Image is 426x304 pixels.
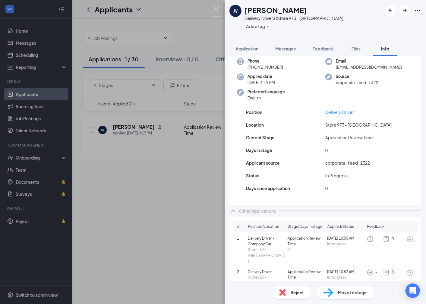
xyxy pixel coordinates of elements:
[405,283,420,298] div: Open Intercom Messenger
[406,269,414,277] svg: ArrowCircle
[245,23,271,29] button: PlusAdd a tag
[401,7,409,14] svg: ArrowRight
[248,269,285,275] span: Delivery Driver
[233,8,238,14] div: JV
[248,275,285,286] span: Store 620 - Churchland
[291,289,304,296] span: Reject
[336,79,378,86] span: corporate_feed_1322
[325,147,328,154] span: 0
[288,236,325,247] span: Application Review Time
[248,89,285,95] span: Preferred language
[288,224,322,230] span: Stage/Days in stage
[266,24,270,28] svg: Plus
[325,121,392,128] span: Store 973 - [GEOGRAPHIC_DATA]
[246,134,275,141] span: Current Stage
[406,236,414,243] svg: ArrowCircle
[248,73,275,79] span: Applied date
[248,224,279,230] span: Position/Location
[325,160,370,166] span: corporate_feed_1322
[325,185,328,192] span: 0
[237,236,248,241] span: 1
[392,270,394,275] span: 0
[275,46,296,51] span: Messages
[367,224,385,230] span: Feedback
[325,109,354,115] a: Delivery Driver
[245,5,307,15] h1: [PERSON_NAME]
[245,15,343,21] div: Delivery Driver at Store 973 - [GEOGRAPHIC_DATA]
[327,224,354,230] span: Applied/Status
[325,134,373,141] span: Application Review Time
[248,58,283,64] span: Phone
[325,172,348,179] span: In Progress
[288,247,325,253] span: 0
[375,236,377,242] span: -
[248,247,285,264] span: Store 1532 - [GEOGRAPHIC_DATA]
[338,289,367,296] span: Move to stage
[246,147,272,154] span: Days in stage
[246,121,264,128] span: Location
[414,7,421,14] svg: Ellipses
[235,46,258,51] span: Application
[246,185,290,192] span: Days since application
[246,109,262,115] span: Position
[248,64,283,70] span: [PHONE_NUMBER]
[237,269,248,275] span: 2
[237,224,248,230] span: #
[248,95,285,101] span: English
[381,46,389,51] span: Info
[336,64,402,70] span: [EMAIL_ADDRESS][DOMAIN_NAME]
[288,280,325,286] span: 0
[246,160,280,166] span: Applicant source
[246,172,259,179] span: Status
[385,5,396,16] button: ArrowLeftNew
[375,270,377,275] span: -
[327,241,364,247] span: In progress
[387,7,394,14] svg: ArrowLeftNew
[399,5,410,16] button: ArrowRight
[229,207,237,215] svg: ChevronUp
[239,208,276,214] div: Other Applications
[288,269,325,281] span: Application Review Time
[327,236,364,241] span: [DATE] 10:55 AM
[248,79,275,86] span: [DATE] 4:19 PM
[336,58,402,64] span: Email
[327,275,364,280] span: In progress
[392,236,394,242] span: 0
[248,236,285,247] span: Delivery Driver - Company Car
[336,73,378,79] span: Source
[352,46,361,51] span: Files
[327,269,364,275] span: [DATE] 10:52 AM
[313,46,333,51] span: Feedback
